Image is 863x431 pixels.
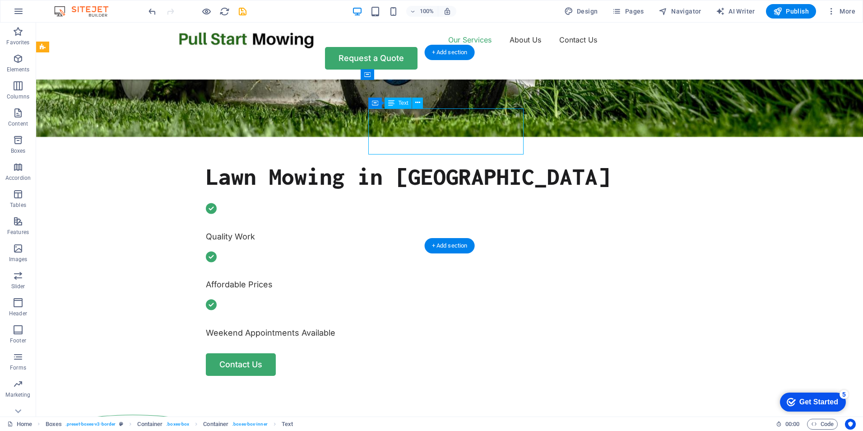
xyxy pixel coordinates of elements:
button: Usercentrics [845,419,856,430]
span: Navigator [659,7,701,16]
i: Save (Ctrl+S) [237,6,248,17]
button: Navigator [655,4,705,19]
p: Header [9,310,27,317]
p: Elements [7,66,30,73]
i: This element is a customizable preset [119,422,123,426]
p: Favorites [6,39,29,46]
p: Boxes [11,147,26,155]
button: More [823,4,859,19]
button: undo [147,6,158,17]
button: Click here to leave preview mode and continue editing [201,6,212,17]
span: 00 00 [785,419,799,430]
div: + Add section [425,238,475,253]
p: Forms [10,364,26,371]
span: Click to select. Double-click to edit [46,419,62,430]
p: Content [8,120,28,127]
span: . preset-boxes-v3-border [65,419,116,430]
img: Editor Logo [52,6,120,17]
button: save [237,6,248,17]
div: Get Started 5 items remaining, 0% complete [7,5,73,23]
button: Publish [766,4,816,19]
button: 100% [406,6,438,17]
span: Pages [612,7,644,16]
p: Footer [10,337,26,344]
p: Accordion [5,174,31,182]
i: On resize automatically adjust zoom level to fit chosen device. [443,7,451,15]
p: Tables [10,201,26,209]
div: Design (Ctrl+Alt+Y) [561,4,602,19]
div: 5 [67,2,76,11]
p: Columns [7,93,29,100]
button: Code [807,419,838,430]
span: Text [398,100,408,106]
span: Click to select. Double-click to edit [203,419,228,430]
span: Code [811,419,834,430]
span: . boxes-box-inner [232,419,268,430]
p: Features [7,229,29,236]
span: AI Writer [716,7,755,16]
span: More [827,7,855,16]
span: Design [564,7,598,16]
p: Images [9,256,28,263]
h6: Session time [776,419,800,430]
a: Click to cancel selection. Double-click to open Pages [7,419,32,430]
p: Marketing [5,391,30,398]
button: reload [219,6,230,17]
span: . boxes-box [166,419,189,430]
button: AI Writer [712,4,759,19]
div: + Add section [425,45,475,60]
span: Click to select. Double-click to edit [282,419,293,430]
p: Slider [11,283,25,290]
nav: breadcrumb [46,419,293,430]
i: Undo: Change text (Ctrl+Z) [147,6,158,17]
button: Design [561,4,602,19]
span: : [792,421,793,427]
button: Pages [608,4,647,19]
span: Publish [773,7,809,16]
h6: 100% [420,6,434,17]
div: Get Started [27,10,65,18]
span: Click to select. Double-click to edit [137,419,162,430]
i: Reload page [219,6,230,17]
